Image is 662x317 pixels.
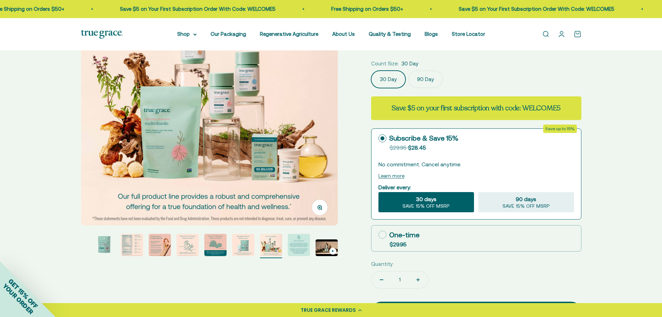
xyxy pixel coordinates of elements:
[149,234,171,258] button: Go to item 4
[93,234,115,256] img: Daily Multivitamin for Immune Support, Energy, Daily Balance, and Healthy Bone Support* - Vitamin...
[316,239,338,258] button: Go to item 10
[301,307,356,314] div: TRUE GRACE REWARDS
[177,234,199,256] img: Holy Basil and Ashwagandha are Ayurvedic herbs known as "adaptogens." They support overall health...
[149,234,171,256] img: - 1200IU of Vitamin D3 from lichen and 60 mcg of Vitamin K2 from Mena-Q7 - Regenerative & organic...
[232,234,254,258] button: Go to item 7
[204,234,227,256] img: Reishi supports healthy aging. Lion's Mane for brain, nerve, and cognitive support. Maitake suppo...
[288,234,310,258] button: Go to item 9
[369,31,411,37] a: Quality & Testing
[177,30,197,38] summary: Shop
[288,234,310,256] img: Every lot of True Grace supplements undergoes extensive third-party testing. Regulation says we d...
[401,60,418,68] span: 30 Day
[121,234,143,258] button: Go to item 3
[260,31,318,37] a: Regenerative Agriculture
[232,234,254,256] img: When you opt out for our refill pouches instead of buying a whole new bottle every time you buy s...
[371,260,394,268] label: Quantity:
[177,234,199,258] button: Go to item 5
[204,234,227,258] button: Go to item 6
[371,271,392,288] button: Decrease quantity
[425,31,438,37] a: Blogs
[408,271,428,288] button: Increase quantity
[121,234,143,256] img: Fruiting Body Vegan Soy Free Gluten Free Dairy Free
[260,234,282,258] button: Go to item 8
[392,103,561,113] strong: Save $5 on your first subscription with code: WELCOME5
[93,234,115,258] button: Go to item 2
[329,6,401,12] a: Free Shipping on Orders $50+
[457,5,613,13] p: Save $5 on Your First Subscription Order With Code: WELCOME5
[260,234,282,256] img: Our full product line provides a robust and comprehensive offering for a true foundation of healt...
[211,31,246,37] a: Our Packaging
[7,277,39,310] span: GET 15% OFF
[118,5,274,13] p: Save $5 on Your First Subscription Order With Code: WELCOME5
[371,60,399,68] legend: Count Size:
[1,282,35,316] span: YOUR ORDER
[452,31,485,37] a: Store Locator
[332,31,355,37] a: About Us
